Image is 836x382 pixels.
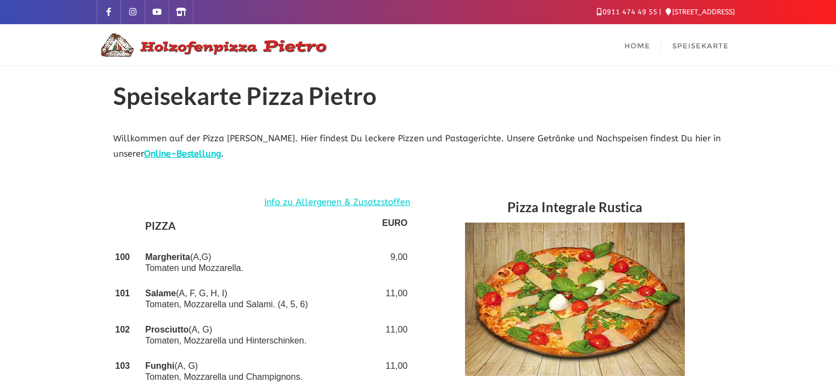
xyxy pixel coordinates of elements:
td: (A,G) Tomaten und Mozzarella. [143,245,380,281]
strong: EURO [382,218,407,228]
span: Speisekarte [672,41,729,50]
span: Home [624,41,650,50]
strong: 102 [115,325,130,334]
a: [STREET_ADDRESS] [666,8,735,16]
strong: Funghi [145,361,174,370]
td: 9,00 [380,245,409,281]
td: (A, G) Tomaten, Mozzarella und Hinterschinken. [143,317,380,353]
a: Online-Bestellung [144,148,221,159]
img: Logo [97,32,328,58]
td: (A, F, G, H, I) Tomaten, Mozzarella und Salami. (4, 5, 6) [143,281,380,317]
a: 0911 474 49 55 [597,8,657,16]
a: Info zu Allergenen & Zusatzstoffen [264,195,410,211]
h4: PIZZA [145,218,378,237]
strong: 101 [115,289,130,298]
strong: Salame [145,289,176,298]
td: 11,00 [380,317,409,353]
strong: 103 [115,361,130,370]
a: Home [613,24,661,65]
strong: Prosciutto [145,325,189,334]
a: Speisekarte [661,24,740,65]
p: Willkommen auf der Pizza [PERSON_NAME]. Hier findest Du leckere Pizzen und Pastagerichte. Unsere ... [113,131,723,163]
h3: Pizza Integrale Rustica [427,195,723,223]
strong: 100 [115,252,130,262]
td: 11,00 [380,281,409,317]
img: Speisekarte - Pizza Integrale Rustica [465,223,685,376]
h1: Speisekarte Pizza Pietro [113,82,723,114]
strong: Margherita [145,252,190,262]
